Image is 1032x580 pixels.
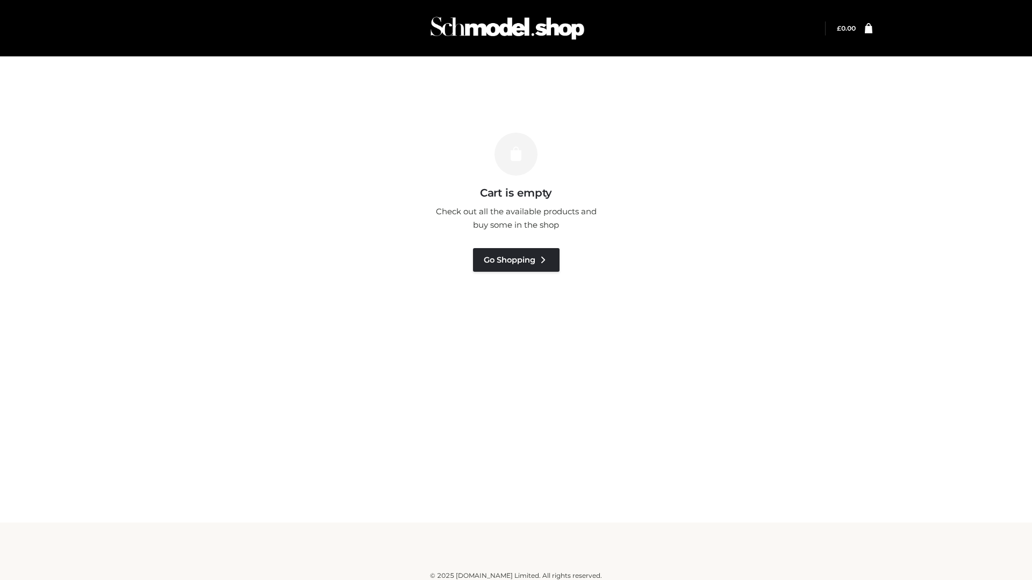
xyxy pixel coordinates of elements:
[837,24,841,32] span: £
[427,7,588,49] img: Schmodel Admin 964
[473,248,560,272] a: Go Shopping
[430,205,602,232] p: Check out all the available products and buy some in the shop
[184,186,848,199] h3: Cart is empty
[837,24,856,32] a: £0.00
[837,24,856,32] bdi: 0.00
